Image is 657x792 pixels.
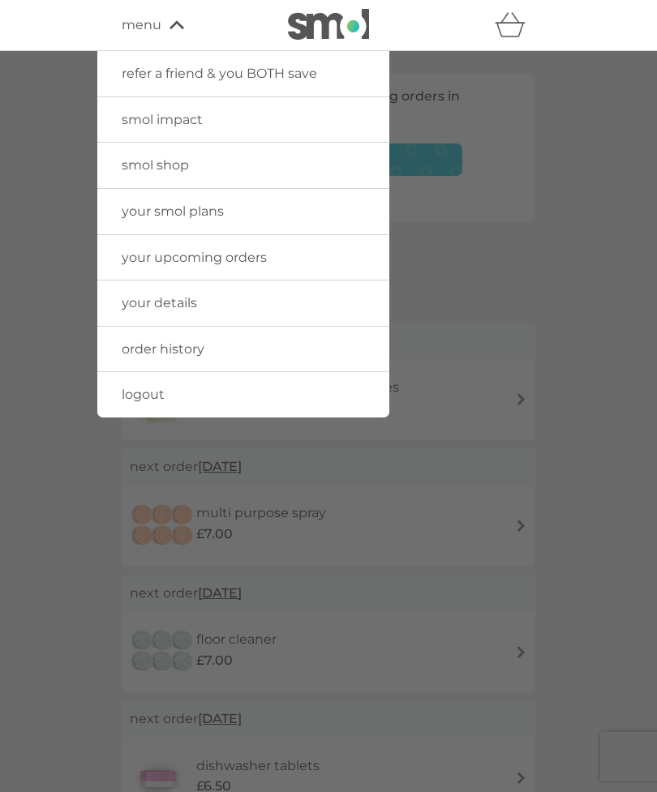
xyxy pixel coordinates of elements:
[495,9,535,41] div: basket
[122,66,317,81] span: refer a friend & you BOTH save
[97,327,389,372] a: order history
[97,51,389,96] a: refer a friend & you BOTH save
[97,280,389,326] a: your details
[122,203,224,219] span: your smol plans
[122,157,189,173] span: smol shop
[122,112,203,127] span: smol impact
[122,387,165,402] span: logout
[97,189,389,234] a: your smol plans
[122,295,197,310] span: your details
[97,372,389,417] a: logout
[97,97,389,143] a: smol impact
[122,15,161,36] span: menu
[122,341,204,357] span: order history
[288,9,369,40] img: smol
[97,235,389,280] a: your upcoming orders
[122,250,267,265] span: your upcoming orders
[97,143,389,188] a: smol shop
